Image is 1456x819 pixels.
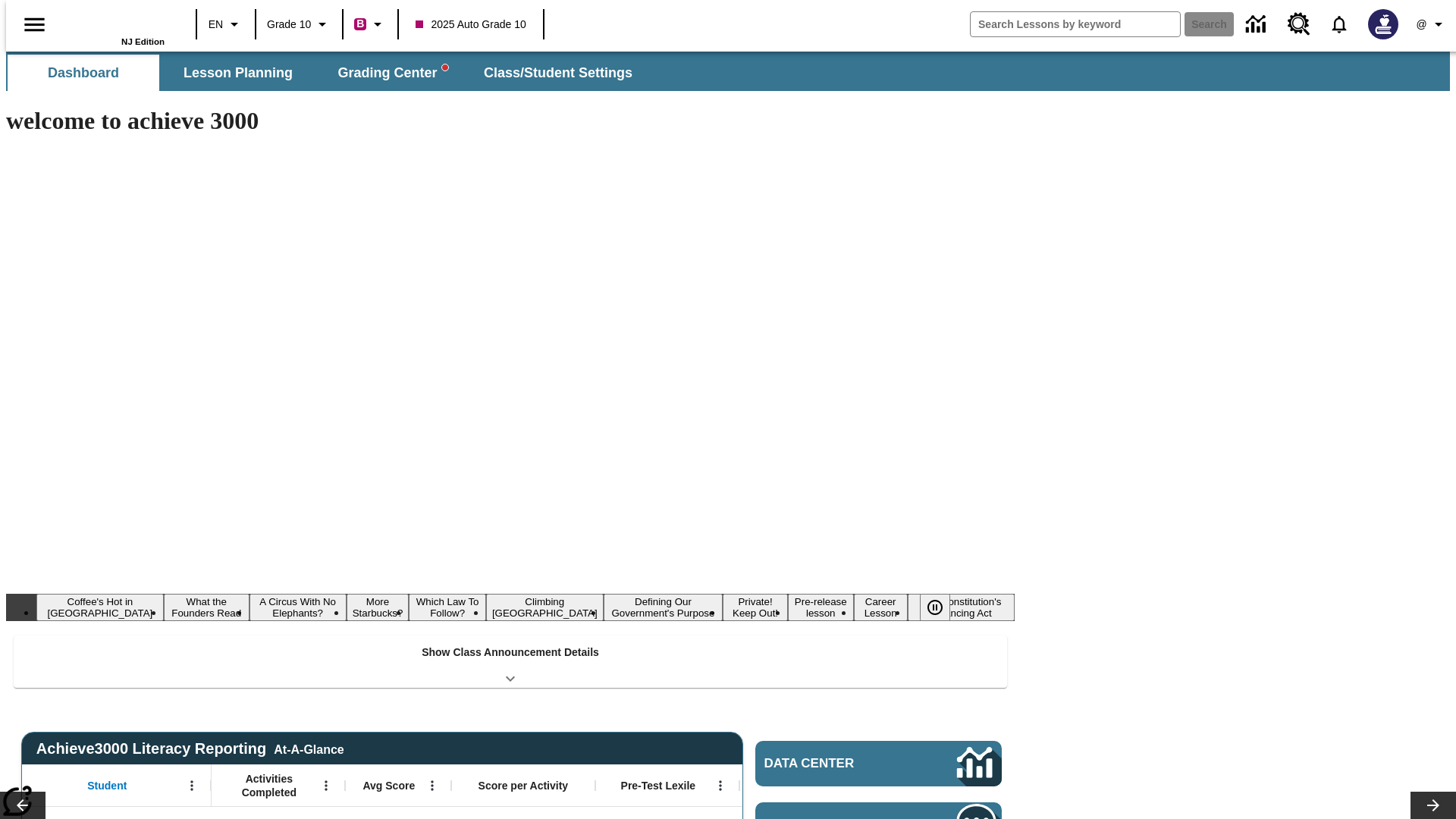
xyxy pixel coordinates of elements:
span: B [356,14,364,33]
span: Pre-Test Lexile [621,779,696,792]
button: Slide 4 More Starbucks? [347,594,409,621]
button: Open Menu [709,774,732,797]
button: Lesson Planning [162,55,314,91]
p: Show Class Announcement Details [422,645,599,661]
button: Slide 6 Climbing Mount Tai [486,594,604,621]
span: 2025 Auto Grade 10 [416,17,526,33]
button: Slide 8 Private! Keep Out! [723,594,787,621]
button: Open Menu [315,774,337,797]
input: search field [971,12,1180,36]
button: Slide 11 The Constitution's Balancing Act [908,594,1015,621]
h1: welcome to achieve 3000 [6,107,1015,135]
span: Class/Student Settings [484,64,632,82]
span: Dashboard [48,64,119,82]
button: Slide 1 Coffee's Hot in Laos [36,594,164,621]
button: Open Menu [421,774,444,797]
span: Score per Activity [479,779,569,792]
button: Grade: Grade 10, Select a grade [261,11,337,38]
button: Profile/Settings [1407,11,1456,38]
button: Open side menu [12,2,57,47]
span: Grade 10 [267,17,311,33]
span: Grading Center [337,64,447,82]
span: Achieve3000 Literacy Reporting [36,740,344,758]
a: Data Center [1237,4,1279,45]
div: Pause [920,594,965,621]
button: Lesson carousel, Next [1410,792,1456,819]
button: Language: EN, Select a language [202,11,250,38]
button: Slide 7 Defining Our Government's Purpose [604,594,723,621]
span: Student [87,779,127,792]
a: Resource Center, Will open in new tab [1279,4,1319,45]
div: At-A-Glance [274,740,344,757]
span: Lesson Planning [184,64,293,82]
span: Activities Completed [219,772,319,799]
a: Home [66,7,165,37]
button: Open Menu [180,774,203,797]
div: SubNavbar [6,52,1450,91]
div: Show Class Announcement Details [14,635,1007,688]
button: Grading Center [317,55,469,91]
button: Dashboard [8,55,159,91]
button: Slide 3 A Circus With No Elephants? [249,594,347,621]
a: Notifications [1319,5,1359,44]
button: Boost Class color is violet red. Change class color [348,11,393,38]
span: Data Center [764,756,906,771]
button: Select a new avatar [1359,5,1407,44]
button: Pause [920,594,950,621]
button: Slide 2 What the Founders Read [164,594,249,621]
svg: writing assistant alert [442,64,448,71]
span: Avg Score [362,779,415,792]
a: Data Center [755,741,1002,786]
span: NJ Edition [121,37,165,46]
button: Slide 10 Career Lesson [854,594,908,621]
img: Avatar [1368,9,1398,39]
div: Home [66,5,165,46]
button: Slide 9 Pre-release lesson [788,594,854,621]
span: @ [1416,17,1426,33]
div: SubNavbar [6,55,646,91]
button: Class/Student Settings [472,55,645,91]
span: EN [209,17,223,33]
button: Slide 5 Which Law To Follow? [409,594,486,621]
